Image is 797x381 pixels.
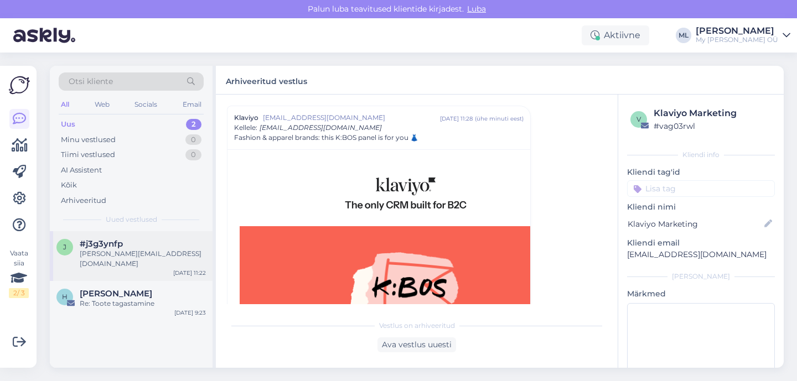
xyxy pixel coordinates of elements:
img: Klaviyo [240,160,572,226]
span: v [636,115,641,123]
span: Fashion & apparel brands: this K:BOS panel is for you 👗 [234,133,418,143]
span: #j3g3ynfp [80,239,123,249]
span: [EMAIL_ADDRESS][DOMAIN_NAME] [260,123,382,132]
div: [DATE] 11:28 [440,114,473,123]
p: Kliendi email [627,237,775,249]
div: Re: Toote tagastamine [80,299,206,309]
input: Lisa nimi [628,218,762,230]
div: Kliendi info [627,150,775,160]
div: My [PERSON_NAME] OÜ [696,35,778,44]
div: All [59,97,71,112]
img: Askly Logo [9,75,30,96]
div: Web [92,97,112,112]
div: [PERSON_NAME] [696,27,778,35]
div: # vag03rwl [654,120,772,132]
div: Ava vestlus uuesti [377,337,456,352]
span: Vestlus on arhiveeritud [379,321,455,331]
div: ( ühe minuti eest ) [475,114,524,123]
a: [PERSON_NAME]My [PERSON_NAME] OÜ [696,27,790,44]
img: K:BOS 2025 [240,226,572,354]
div: [PERSON_NAME] [627,272,775,281]
div: AI Assistent [61,165,102,176]
div: 0 [185,149,201,160]
div: Vaata siia [9,248,29,298]
label: Arhiveeritud vestlus [226,72,307,87]
div: Minu vestlused [61,134,116,145]
span: j [63,243,66,251]
span: Luba [464,4,489,14]
div: [DATE] 11:22 [173,269,206,277]
div: Arhiveeritud [61,195,106,206]
div: Email [180,97,204,112]
input: Lisa tag [627,180,775,197]
span: Helena Saastamoinen [80,289,152,299]
span: Otsi kliente [69,76,113,87]
div: Tiimi vestlused [61,149,115,160]
span: Klaviyo [234,113,258,123]
div: Socials [132,97,159,112]
div: Aktiivne [582,25,649,45]
div: 0 [185,134,201,145]
p: Kliendi tag'id [627,166,775,178]
span: Kellele : [234,123,257,132]
div: Klaviyo Marketing [654,107,772,120]
span: H [62,293,68,301]
span: Uued vestlused [106,215,157,225]
div: Kõik [61,180,77,191]
p: Märkmed [627,288,775,300]
span: [EMAIL_ADDRESS][DOMAIN_NAME] [263,113,440,123]
p: Kliendi nimi [627,201,775,213]
p: [EMAIL_ADDRESS][DOMAIN_NAME] [627,249,775,260]
div: [PERSON_NAME][EMAIL_ADDRESS][DOMAIN_NAME] [80,249,206,269]
div: 2 [186,119,201,130]
div: Uus [61,119,75,130]
div: 2 / 3 [9,288,29,298]
div: ML [676,28,691,43]
div: [DATE] 9:23 [174,309,206,317]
